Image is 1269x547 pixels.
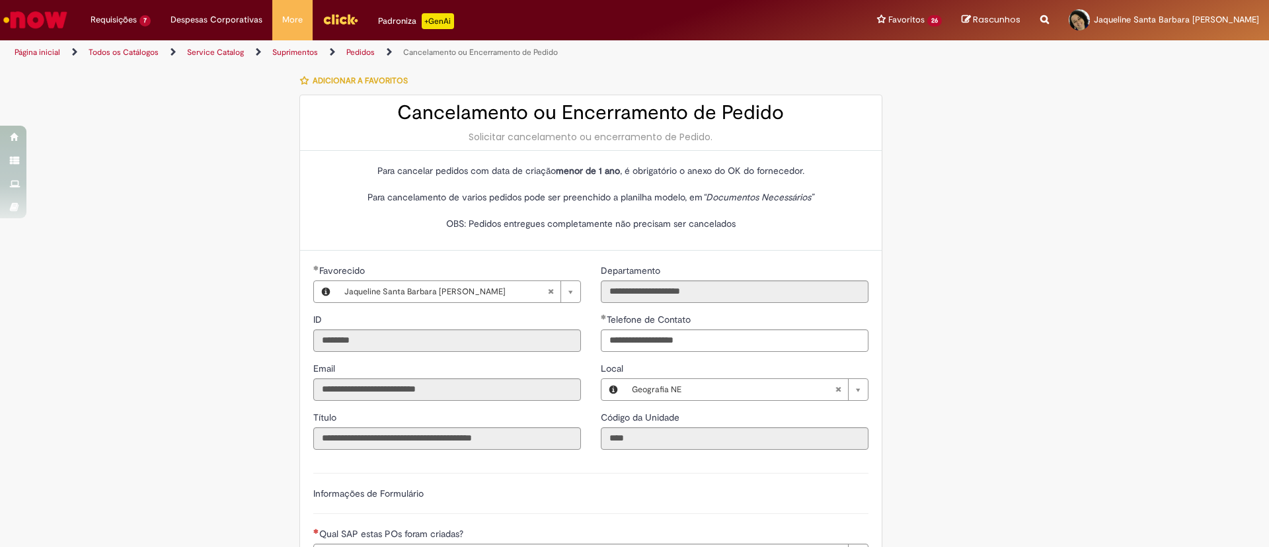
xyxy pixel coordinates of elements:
span: Somente leitura - ID [313,314,325,325]
span: Somente leitura - Título [313,411,339,423]
span: Obrigatório Preenchido [313,265,319,271]
label: Informações de Formulário [313,487,424,499]
span: Somente leitura - Email [313,362,338,374]
input: ID [313,329,581,352]
em: “Documentos Necessários” [703,191,814,203]
span: Jaqueline Santa Barbara [PERSON_NAME] [344,281,547,302]
strong: menor de 1 ano [556,165,620,177]
a: Geografia NELimpar campo Local [625,379,868,400]
h2: Cancelamento ou Encerramento de Pedido [313,102,868,124]
span: Necessários [313,528,319,534]
label: Somente leitura - ID [313,313,325,326]
input: Código da Unidade [601,427,868,450]
abbr: Limpar campo Local [828,379,848,400]
label: Somente leitura - Email [313,362,338,375]
span: Local [601,362,626,374]
span: Obrigatório Preenchido [601,314,607,319]
span: Somente leitura - Código da Unidade [601,411,682,423]
img: click_logo_yellow_360x200.png [323,9,358,29]
span: Somente leitura - Departamento [601,265,663,276]
a: Página inicial [15,47,60,58]
span: Qual SAP estas POs foram criadas? [319,528,466,540]
span: 26 [927,15,942,26]
ul: Trilhas de página [10,40,836,65]
span: Favoritos [888,13,925,26]
span: Rascunhos [973,13,1020,26]
abbr: Limpar campo Favorecido [541,281,560,302]
span: Despesas Corporativas [171,13,262,26]
p: +GenAi [422,13,454,29]
span: Adicionar a Favoritos [313,75,408,86]
label: Somente leitura - Código da Unidade [601,411,682,424]
span: Telefone de Contato [607,314,693,325]
a: Jaqueline Santa Barbara [PERSON_NAME]Limpar campo Favorecido [338,281,580,302]
input: Título [313,427,581,450]
p: Para cancelar pedidos com data de criação , é obrigatório o anexo do OK do fornecedor. Para cance... [313,164,868,230]
input: Email [313,378,581,401]
span: Geografia NE [632,379,835,400]
a: Pedidos [346,47,375,58]
a: Todos os Catálogos [89,47,159,58]
a: Rascunhos [962,14,1020,26]
a: Service Catalog [187,47,244,58]
span: 7 [139,15,151,26]
button: Favorecido, Visualizar este registro Jaqueline Santa Barbara Brito Santana [314,281,338,302]
span: Requisições [91,13,137,26]
div: Padroniza [378,13,454,29]
span: Necessários - Favorecido [319,265,367,276]
button: Adicionar a Favoritos [299,67,415,95]
input: Departamento [601,280,868,303]
a: Cancelamento ou Encerramento de Pedido [403,47,558,58]
img: ServiceNow [1,7,69,33]
span: Jaqueline Santa Barbara [PERSON_NAME] [1094,14,1259,25]
div: Solicitar cancelamento ou encerramento de Pedido. [313,130,868,144]
a: Suprimentos [272,47,318,58]
button: Local, Visualizar este registro Geografia NE [601,379,625,400]
label: Somente leitura - Departamento [601,264,663,277]
label: Somente leitura - Título [313,411,339,424]
span: More [282,13,303,26]
input: Telefone de Contato [601,329,868,352]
